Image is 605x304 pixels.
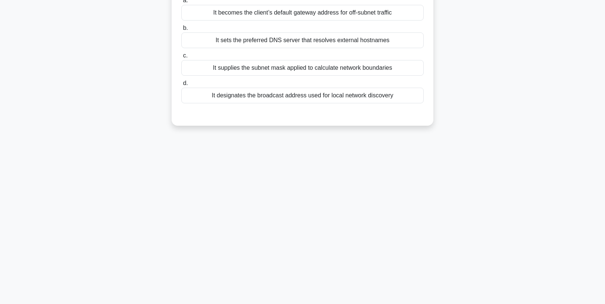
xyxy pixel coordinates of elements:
div: It sets the preferred DNS server that resolves external hostnames [181,32,424,48]
div: It supplies the subnet mask applied to calculate network boundaries [181,60,424,76]
span: b. [183,25,188,31]
div: It becomes the client’s default gateway address for off-subnet traffic [181,5,424,21]
span: d. [183,80,188,86]
div: It designates the broadcast address used for local network discovery [181,88,424,103]
span: c. [183,52,187,59]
